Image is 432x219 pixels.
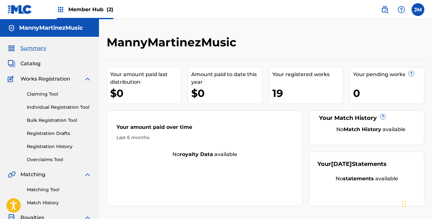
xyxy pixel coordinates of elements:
[20,171,45,178] span: Matching
[317,160,387,168] div: Your Statements
[27,143,91,150] a: Registration History
[27,130,91,137] a: Registration Drafts
[8,24,15,32] img: Accounts
[20,75,70,83] span: Works Registration
[381,6,389,13] img: search
[344,126,381,132] strong: Match History
[27,156,91,163] a: Overclaims Tool
[317,114,416,122] div: Your Match History
[409,71,414,76] span: ?
[8,44,15,52] img: Summary
[110,86,181,100] div: $0
[353,71,424,78] div: Your pending works
[57,6,64,13] img: Top Rightsholders
[84,75,91,83] img: expand
[8,60,15,67] img: Catalog
[20,60,41,67] span: Catalog
[412,3,424,16] div: User Menu
[110,71,181,86] div: Your amount paid last distribution
[8,44,46,52] a: SummarySummary
[414,134,432,185] iframe: Resource Center
[343,176,374,182] strong: statements
[353,86,424,100] div: 0
[402,195,406,214] div: Drag
[19,24,83,32] h5: MannyMartinezMusic
[8,75,16,83] img: Works Registration
[380,114,385,119] span: ?
[27,186,91,193] a: Matching Tool
[84,171,91,178] img: expand
[317,175,416,183] div: No available
[27,104,91,111] a: Individual Registration Tool
[325,126,416,133] div: No available
[331,160,352,168] span: [DATE]
[272,86,343,100] div: 19
[107,6,113,12] span: (2)
[398,6,405,13] img: help
[27,199,91,206] a: Match History
[272,71,343,78] div: Your registered works
[395,3,408,16] div: Help
[400,188,432,219] iframe: Chat Widget
[27,91,91,98] a: Claiming Tool
[191,86,262,100] div: $0
[20,44,46,52] span: Summary
[107,35,239,50] h2: MannyMartinezMusic
[117,123,293,134] div: Your amount paid over time
[191,71,262,86] div: Amount paid to date this year
[107,151,302,158] div: No available
[68,6,113,13] span: Member Hub
[27,117,91,124] a: Bulk Registration Tool
[8,5,32,14] img: MLC Logo
[180,151,213,157] strong: royalty data
[378,3,391,16] a: Public Search
[8,60,41,67] a: CatalogCatalog
[8,171,16,178] img: Matching
[117,134,293,141] div: Last 6 months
